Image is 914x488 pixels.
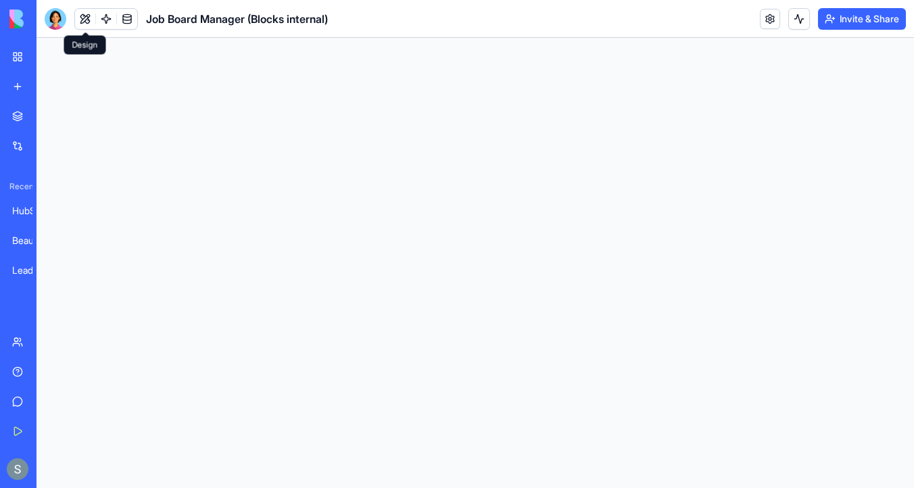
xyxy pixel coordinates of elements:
[146,11,328,27] span: Job Board Manager (Blocks internal)
[4,257,58,284] a: Lead Enrichment Hub (from File)
[4,197,58,224] a: HubSpot Lead Research & Outreach Engine
[4,181,32,192] span: Recent
[4,227,58,254] a: Beautiful Todo List
[12,234,50,247] div: Beautiful Todo List
[12,204,50,218] div: HubSpot Lead Research & Outreach Engine
[64,36,106,55] div: Design
[818,8,906,30] button: Invite & Share
[7,458,28,480] img: ACg8ocKnDTHbS00rqwWSHQfXf8ia04QnQtz5EDX_Ef5UNrjqV-k=s96-c
[9,9,93,28] img: logo
[12,264,50,277] div: Lead Enrichment Hub (from File)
